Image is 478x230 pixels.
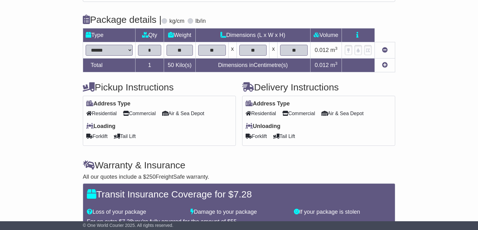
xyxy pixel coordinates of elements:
span: Forklift [86,131,108,141]
span: 0.012 [315,47,329,53]
span: m [330,47,337,53]
td: Type [83,28,135,42]
td: 1 [135,58,164,72]
h4: Delivery Instructions [242,82,395,92]
sup: 3 [335,46,337,51]
span: Tail Lift [114,131,136,141]
td: Dimensions in Centimetre(s) [195,58,310,72]
td: Total [83,58,135,72]
label: Address Type [246,100,290,107]
h4: Warranty & Insurance [83,160,395,170]
div: If your package is stolen [291,209,394,216]
td: x [269,42,278,58]
div: Loss of your package [84,209,187,216]
sup: 3 [335,61,337,66]
span: 250 [146,174,156,180]
span: Air & Sea Depot [321,109,364,118]
label: lb/in [195,18,206,25]
label: Loading [86,123,115,130]
span: Residential [86,109,117,118]
span: Forklift [246,131,267,141]
td: Volume [310,28,342,42]
span: © One World Courier 2025. All rights reserved. [83,223,173,228]
h4: Pickup Instructions [83,82,236,92]
span: Tail Lift [273,131,295,141]
span: Air & Sea Depot [162,109,204,118]
a: Add new item [382,62,388,68]
h4: Transit Insurance Coverage for $ [87,189,391,199]
span: 7.28 [233,189,252,199]
span: Residential [246,109,276,118]
div: For an extra $ you're fully covered for the amount of $ . [87,218,391,225]
span: 0.012 [315,62,329,68]
span: 50 [168,62,174,68]
span: Commercial [123,109,156,118]
td: Weight [164,28,195,42]
div: All our quotes include a $ FreightSafe warranty. [83,174,395,181]
label: Address Type [86,100,130,107]
label: Unloading [246,123,280,130]
div: Damage to your package [187,209,291,216]
a: Remove this item [382,47,388,53]
label: kg/cm [169,18,184,25]
td: Qty [135,28,164,42]
span: Commercial [282,109,315,118]
span: m [330,62,337,68]
h4: Package details | [83,14,162,25]
td: Dimensions (L x W x H) [195,28,310,42]
span: 55 [231,218,237,225]
td: x [228,42,236,58]
span: 7.28 [122,218,133,225]
td: Kilo(s) [164,58,195,72]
